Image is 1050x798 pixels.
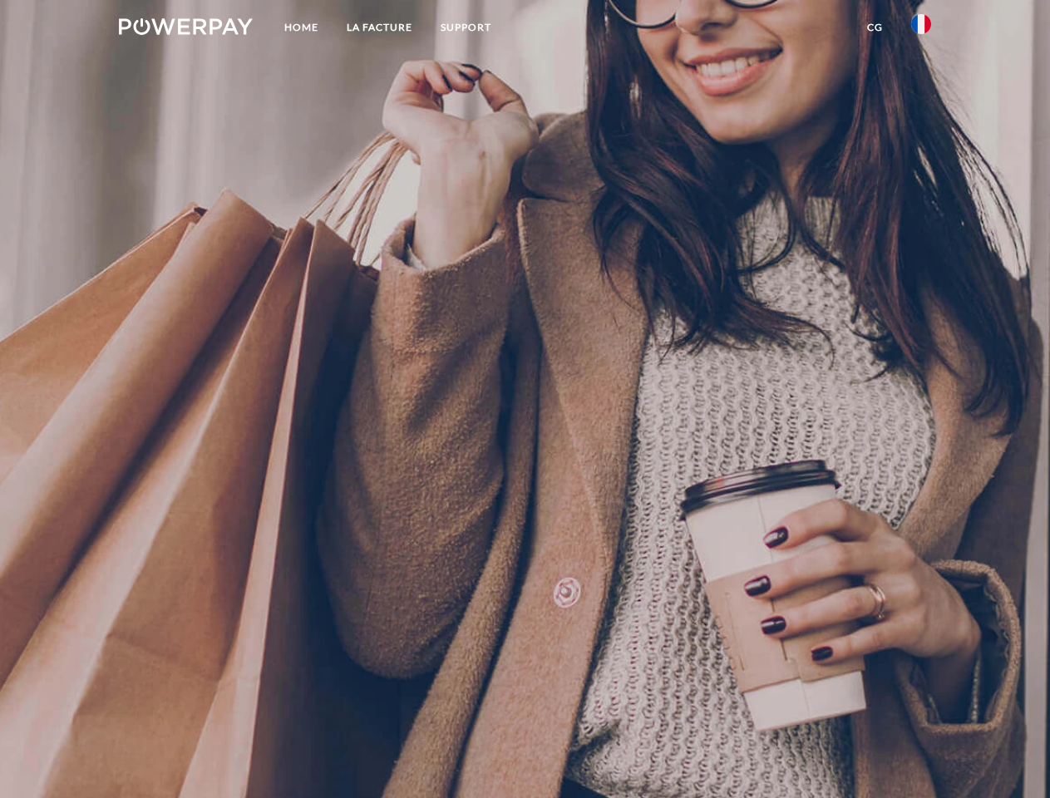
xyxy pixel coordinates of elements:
[911,14,931,34] img: fr
[119,18,253,35] img: logo-powerpay-white.svg
[853,12,897,42] a: CG
[333,12,426,42] a: LA FACTURE
[270,12,333,42] a: Home
[426,12,505,42] a: Support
